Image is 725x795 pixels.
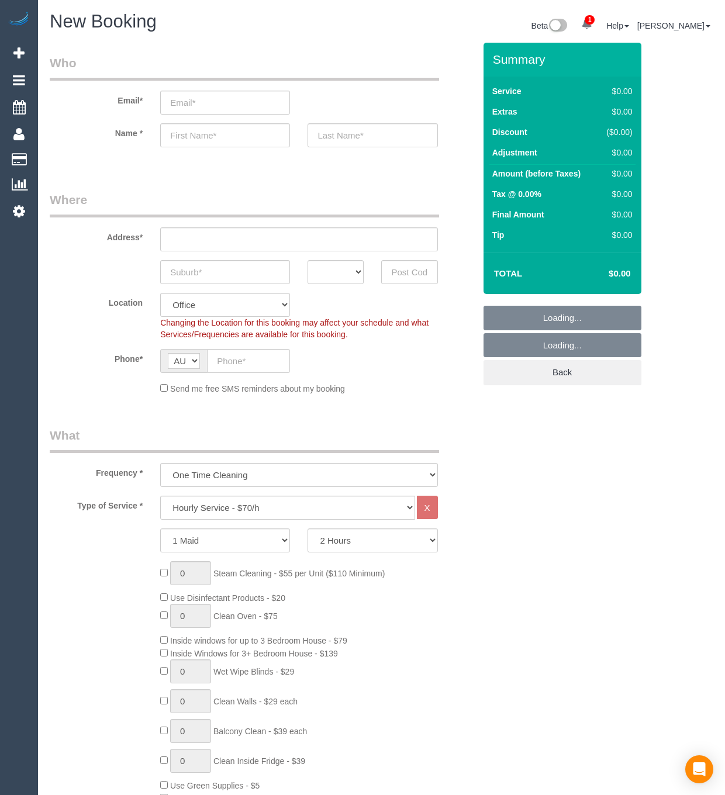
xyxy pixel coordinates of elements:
label: Service [492,85,522,97]
input: Email* [160,91,290,115]
legend: Who [50,54,439,81]
img: Automaid Logo [7,12,30,28]
label: Adjustment [492,147,537,158]
span: Use Disinfectant Products - $20 [170,593,285,603]
label: Frequency * [41,463,151,479]
div: $0.00 [602,85,633,97]
span: Wet Wipe Blinds - $29 [213,667,294,676]
span: Send me free SMS reminders about my booking [170,384,345,393]
div: $0.00 [602,147,633,158]
img: New interface [548,19,567,34]
div: $0.00 [602,106,633,117]
span: 1 [585,15,595,25]
span: Clean Inside Fridge - $39 [213,756,305,766]
span: Clean Oven - $75 [213,611,278,621]
a: Help [606,21,629,30]
span: Balcony Clean - $39 each [213,727,307,736]
input: Phone* [207,349,290,373]
span: Use Green Supplies - $5 [170,781,260,790]
input: First Name* [160,123,290,147]
label: Tip [492,229,505,241]
div: ($0.00) [602,126,633,138]
input: Last Name* [308,123,437,147]
span: Inside Windows for 3+ Bedroom House - $139 [170,649,338,658]
label: Location [41,293,151,309]
legend: What [50,427,439,453]
a: 1 [575,12,598,37]
label: Amount (before Taxes) [492,168,581,179]
label: Final Amount [492,209,544,220]
strong: Total [494,268,523,278]
span: New Booking [50,11,157,32]
div: $0.00 [602,209,633,220]
label: Discount [492,126,527,138]
div: Open Intercom Messenger [685,755,713,783]
div: $0.00 [602,168,633,179]
div: $0.00 [602,188,633,200]
span: Changing the Location for this booking may affect your schedule and what Services/Frequencies are... [160,318,429,339]
span: Inside windows for up to 3 Bedroom House - $79 [170,636,347,645]
label: Type of Service * [41,496,151,511]
span: Steam Cleaning - $55 per Unit ($110 Minimum) [213,569,385,578]
a: Beta [531,21,568,30]
label: Email* [41,91,151,106]
span: Clean Walls - $29 each [213,697,298,706]
a: Back [484,360,641,385]
h4: $0.00 [574,269,630,279]
a: [PERSON_NAME] [637,21,710,30]
h3: Summary [493,53,636,66]
label: Tax @ 0.00% [492,188,541,200]
label: Phone* [41,349,151,365]
input: Suburb* [160,260,290,284]
legend: Where [50,191,439,217]
label: Extras [492,106,517,117]
input: Post Code* [381,260,437,284]
label: Name * [41,123,151,139]
label: Address* [41,227,151,243]
div: $0.00 [602,229,633,241]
